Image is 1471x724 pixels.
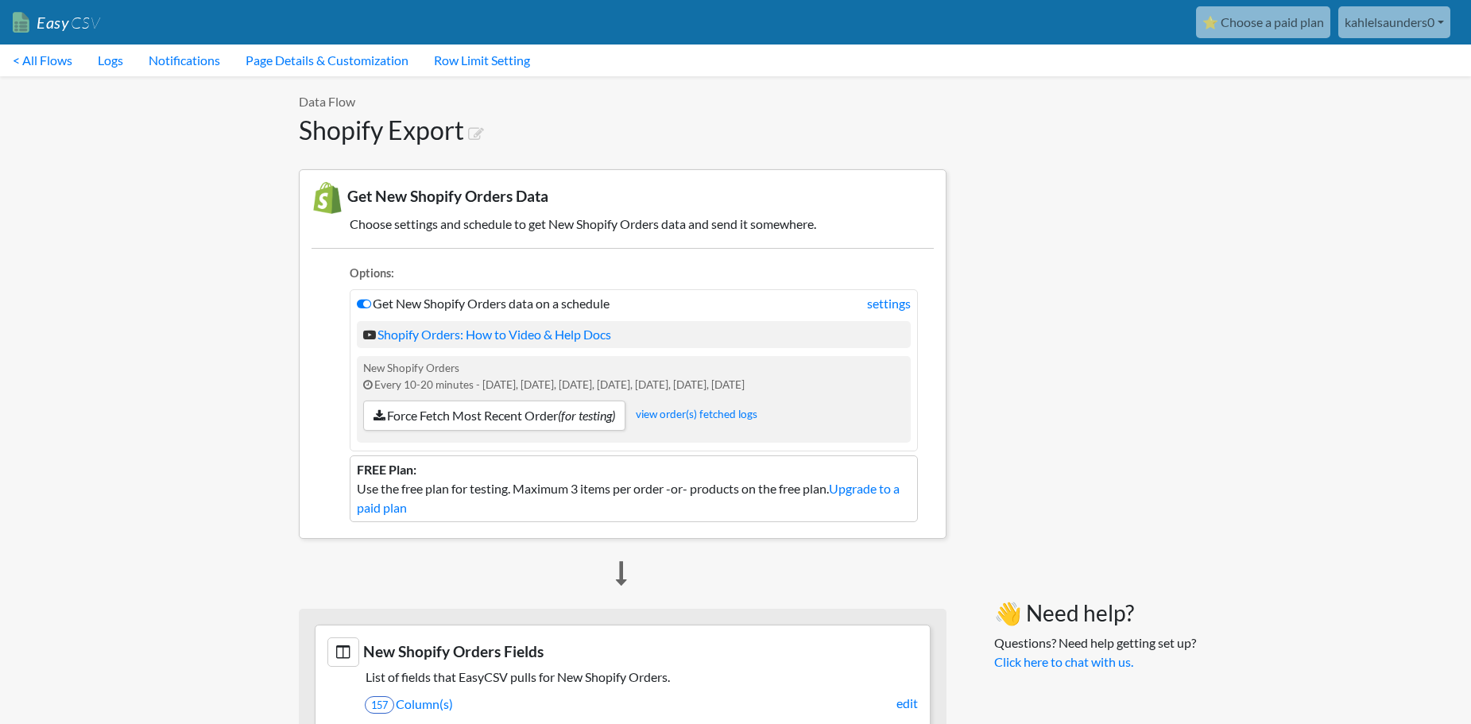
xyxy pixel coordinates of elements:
[136,45,233,76] a: Notifications
[363,401,625,431] a: Force Fetch Most Recent Order(for testing)
[299,115,946,145] h1: Shopify Export
[365,691,918,718] a: 157Column(s)
[1196,6,1330,38] a: ⭐ Choose a paid plan
[299,92,946,111] p: Data Flow
[233,45,421,76] a: Page Details & Customization
[327,637,918,667] h3: New Shopify Orders Fields
[1338,6,1450,38] a: kahlelsaunders0
[365,696,394,714] span: 157
[357,356,911,443] div: New Shopify Orders Every 10-20 minutes - [DATE], [DATE], [DATE], [DATE], [DATE], [DATE], [DATE]
[357,462,416,477] b: FREE Plan:
[558,408,615,423] i: (for testing)
[312,216,934,231] h5: Choose settings and schedule to get New Shopify Orders data and send it somewhere.
[867,294,911,313] a: settings
[13,6,100,39] a: EasyCSV
[69,13,100,33] span: CSV
[85,45,136,76] a: Logs
[994,633,1196,672] p: Questions? Need help getting set up?
[896,694,918,713] a: edit
[357,481,900,515] a: Upgrade to a paid plan
[350,289,918,451] li: Get New Shopify Orders data on a schedule
[327,669,918,684] h5: List of fields that EasyCSV pulls for New Shopify Orders.
[994,600,1196,627] h3: 👋 Need help?
[994,654,1133,669] a: Click here to chat with us.
[350,265,918,286] li: Options:
[636,408,757,420] a: view order(s) fetched logs
[350,455,918,522] li: Use the free plan for testing. Maximum 3 items per order -or- products on the free plan.
[312,182,343,214] img: New Shopify Orders
[312,182,934,214] h3: Get New Shopify Orders Data
[421,45,543,76] a: Row Limit Setting
[363,327,611,342] a: Shopify Orders: How to Video & Help Docs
